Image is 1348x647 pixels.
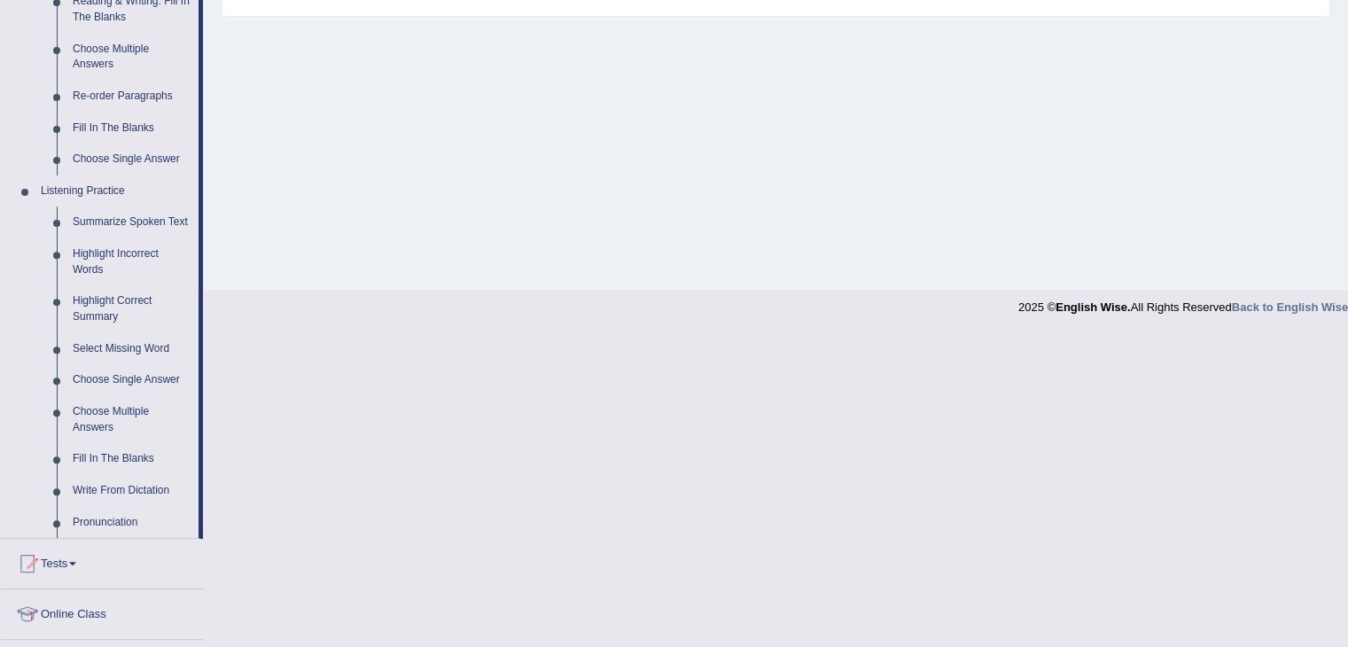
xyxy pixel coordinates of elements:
a: Summarize Spoken Text [65,207,199,238]
a: Choose Single Answer [65,144,199,175]
a: Fill In The Blanks [65,113,199,144]
a: Online Class [1,589,203,634]
a: Choose Single Answer [65,364,199,396]
a: Re-order Paragraphs [65,81,199,113]
div: 2025 © All Rights Reserved [1018,290,1348,316]
a: Fill In The Blanks [65,443,199,475]
strong: English Wise. [1056,300,1130,314]
a: Choose Multiple Answers [65,396,199,443]
a: Listening Practice [33,175,199,207]
a: Tests [1,539,203,583]
a: Pronunciation [65,507,199,539]
a: Write From Dictation [65,475,199,507]
a: Highlight Incorrect Words [65,238,199,285]
a: Select Missing Word [65,333,199,365]
a: Back to English Wise [1232,300,1348,314]
a: Choose Multiple Answers [65,34,199,81]
a: Highlight Correct Summary [65,285,199,332]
